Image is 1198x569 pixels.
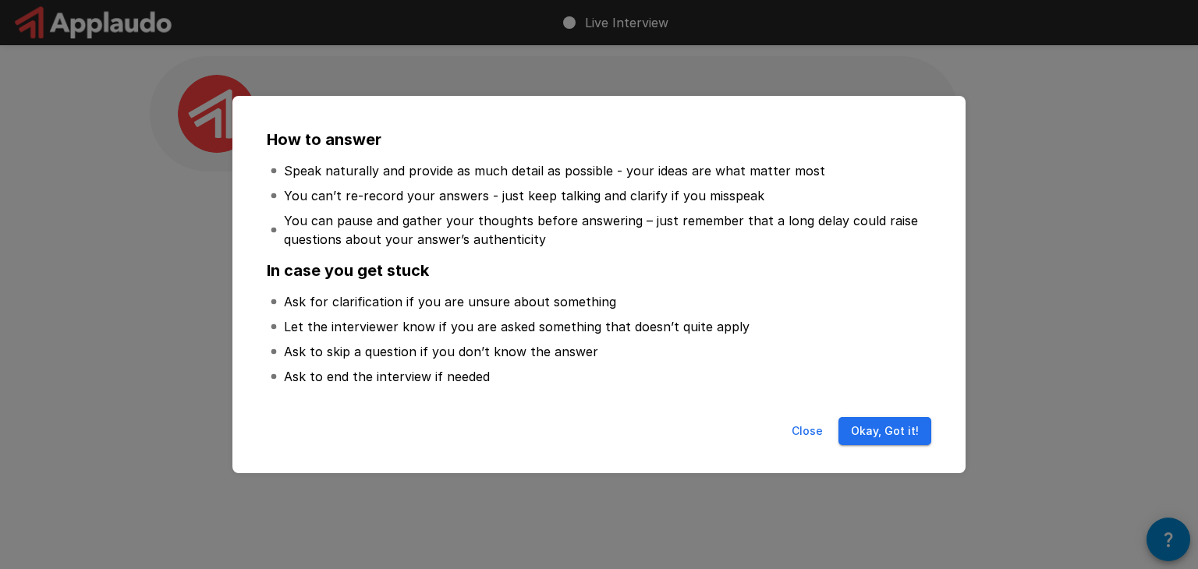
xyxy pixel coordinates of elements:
[838,417,931,446] button: Okay, Got it!
[284,161,825,180] p: Speak naturally and provide as much detail as possible - your ideas are what matter most
[267,261,429,280] b: In case you get stuck
[284,367,490,386] p: Ask to end the interview if needed
[284,317,750,336] p: Let the interviewer know if you are asked something that doesn’t quite apply
[284,186,764,205] p: You can’t re-record your answers - just keep talking and clarify if you misspeak
[782,417,832,446] button: Close
[284,342,598,361] p: Ask to skip a question if you don’t know the answer
[284,292,616,311] p: Ask for clarification if you are unsure about something
[284,211,928,249] p: You can pause and gather your thoughts before answering – just remember that a long delay could r...
[267,130,381,149] b: How to answer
